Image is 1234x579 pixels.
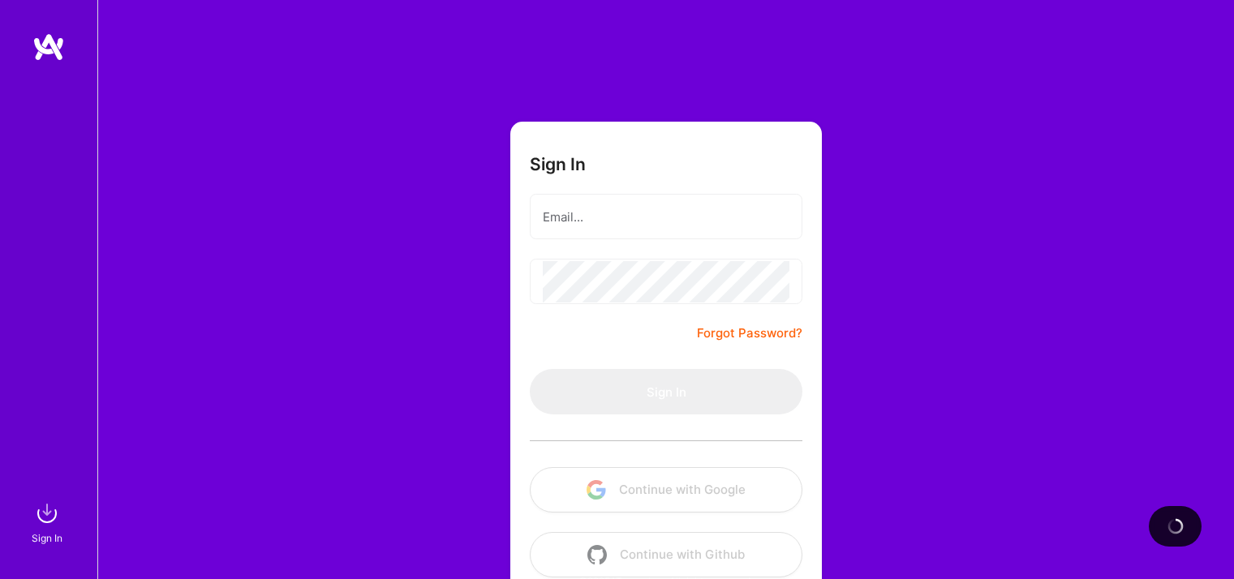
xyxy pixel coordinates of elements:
img: loading [1167,518,1184,534]
a: sign inSign In [34,497,63,547]
input: Email... [543,196,789,238]
button: Sign In [530,369,802,414]
button: Continue with Github [530,532,802,577]
img: logo [32,32,65,62]
a: Forgot Password? [697,324,802,343]
img: icon [587,545,607,564]
div: Sign In [32,530,62,547]
h3: Sign In [530,154,586,174]
img: sign in [31,497,63,530]
img: icon [587,480,606,500]
button: Continue with Google [530,467,802,513]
